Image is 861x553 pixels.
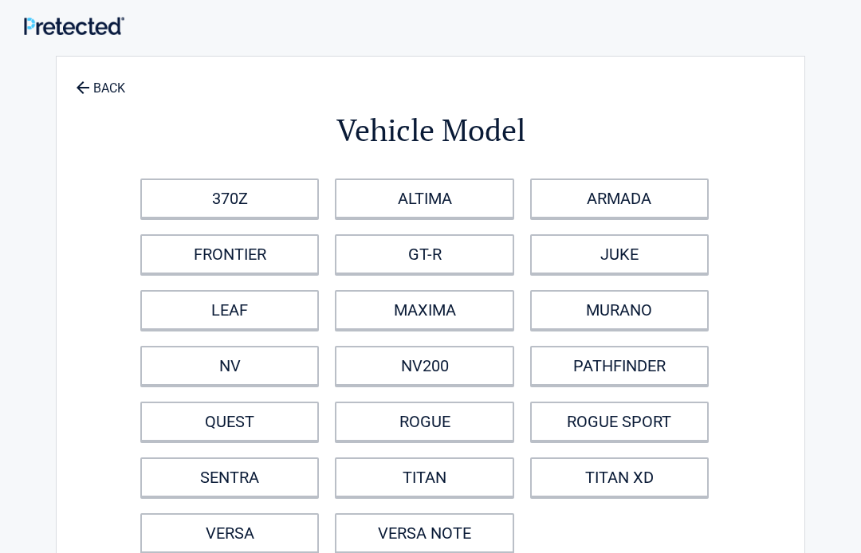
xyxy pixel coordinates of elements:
[335,513,513,553] a: VERSA NOTE
[335,234,513,274] a: GT-R
[530,402,709,441] a: ROGUE SPORT
[24,17,124,35] img: Main Logo
[335,457,513,497] a: TITAN
[530,290,709,330] a: MURANO
[530,457,709,497] a: TITAN XD
[335,290,513,330] a: MAXIMA
[335,346,513,386] a: NV200
[530,178,709,218] a: ARMADA
[73,67,128,95] a: BACK
[530,234,709,274] a: JUKE
[140,234,319,274] a: FRONTIER
[140,513,319,553] a: VERSA
[140,402,319,441] a: QUEST
[140,457,319,497] a: SENTRA
[144,110,717,151] h2: Vehicle Model
[140,178,319,218] a: 370Z
[530,346,709,386] a: PATHFINDER
[335,402,513,441] a: ROGUE
[140,290,319,330] a: LEAF
[335,178,513,218] a: ALTIMA
[140,346,319,386] a: NV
